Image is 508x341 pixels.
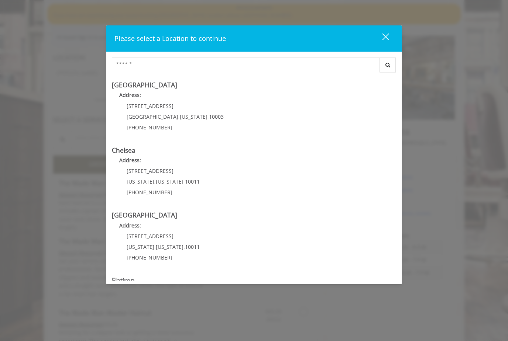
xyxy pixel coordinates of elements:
[384,62,392,67] i: Search button
[154,178,156,185] span: ,
[119,157,141,164] b: Address:
[127,113,178,120] span: [GEOGRAPHIC_DATA]
[207,113,209,120] span: ,
[127,178,154,185] span: [US_STATE]
[114,34,226,43] span: Please select a Location to continue
[185,178,200,185] span: 10011
[185,243,200,250] span: 10011
[183,243,185,250] span: ,
[374,33,388,44] div: close dialog
[127,243,154,250] span: [US_STATE]
[183,178,185,185] span: ,
[154,243,156,250] span: ,
[119,222,141,229] b: Address:
[368,31,394,46] button: close dialog
[112,146,135,154] b: Chelsea
[112,58,396,76] div: Center Select
[127,189,172,196] span: [PHONE_NUMBER]
[156,243,183,250] span: [US_STATE]
[127,124,172,131] span: [PHONE_NUMBER]
[209,113,224,120] span: 10003
[112,276,135,285] b: Flatiron
[112,80,177,89] b: [GEOGRAPHIC_DATA]
[156,178,183,185] span: [US_STATE]
[180,113,207,120] span: [US_STATE]
[119,91,141,98] b: Address:
[127,167,174,174] span: [STREET_ADDRESS]
[112,58,380,72] input: Search Center
[127,102,174,109] span: [STREET_ADDRESS]
[178,113,180,120] span: ,
[127,233,174,240] span: [STREET_ADDRESS]
[127,254,172,261] span: [PHONE_NUMBER]
[112,210,177,219] b: [GEOGRAPHIC_DATA]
